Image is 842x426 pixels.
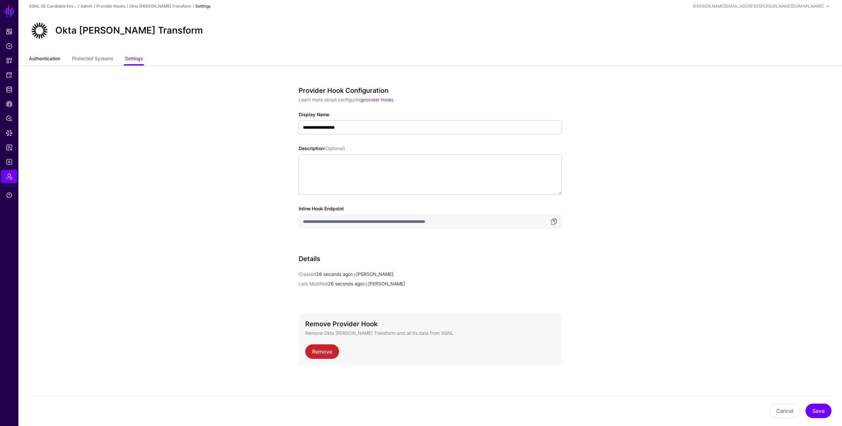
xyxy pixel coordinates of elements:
a: Remove [305,344,339,359]
button: Save [805,404,831,418]
span: Last Modified [299,281,328,286]
app-identifier: [PERSON_NAME] [351,271,393,277]
a: Data Lens [1,126,17,140]
a: Protected Systems [1,68,17,82]
label: Description [299,145,345,152]
span: Dashboard [6,28,12,35]
a: Settings [125,53,143,66]
img: svg+xml;base64,PHN2ZyB3aWR0aD0iNjQiIGhlaWdodD0iNjQiIHZpZXdCb3g9IjAgMCA2NCA2NCIgZmlsbD0ibm9uZSIgeG... [29,20,50,41]
p: Learn more about configuring [299,96,562,103]
span: 26 seconds ago [316,271,351,277]
div: / [92,3,96,9]
h2: Okta [PERSON_NAME] Transform [55,25,203,36]
span: Snippets [6,57,12,64]
a: Protected Systems [72,53,113,66]
span: CAEP Hub [6,101,12,107]
p: Remove Okta [PERSON_NAME] Transform and all its data from SGNL [305,330,555,336]
span: Access Reporting [6,144,12,151]
span: Logs [6,159,12,165]
label: Inline Hook Endpoint [299,205,344,212]
span: Protected Systems [6,72,12,78]
div: / [191,3,195,9]
span: Data Lens [6,130,12,136]
div: [PERSON_NAME][EMAIL_ADDRESS][PERSON_NAME][DOMAIN_NAME] [693,3,824,9]
a: SGNL [4,4,15,18]
span: Identity Data Fabric [6,86,12,93]
span: Created [299,271,316,277]
h3: Provider Hook Configuration [299,87,562,94]
button: Cancel [769,404,800,418]
a: Policies [1,40,17,53]
a: Dashboard [1,25,17,38]
a: Logs [1,155,17,169]
app-identifier: [PERSON_NAME] [362,281,405,286]
a: Snippets [1,54,17,67]
span: Support [6,192,12,199]
h3: Remove Provider Hook [305,320,555,328]
a: Provider Hooks [96,4,125,9]
a: provider hooks [362,97,393,102]
span: (Optional) [324,146,345,151]
strong: Settings [195,4,210,9]
a: Authentication [29,53,60,66]
h3: Details [299,255,562,263]
a: Admin [1,170,17,183]
a: Okta [PERSON_NAME] Transform [129,4,191,9]
a: CAEP Hub [1,97,17,111]
a: Admin [81,4,92,9]
a: Identity Data Fabric [1,83,17,96]
span: by [362,281,368,286]
div: / [77,3,81,9]
div: / [125,3,129,9]
a: Access Reporting [1,141,17,154]
a: Policy Lens [1,112,17,125]
span: Admin [6,173,12,180]
span: by [351,271,356,277]
label: Display Name [299,111,329,118]
span: Policy Lens [6,115,12,122]
span: Policies [6,43,12,49]
a: SGNL SE Candidate Env... [29,4,77,9]
span: 26 seconds ago [328,281,362,286]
